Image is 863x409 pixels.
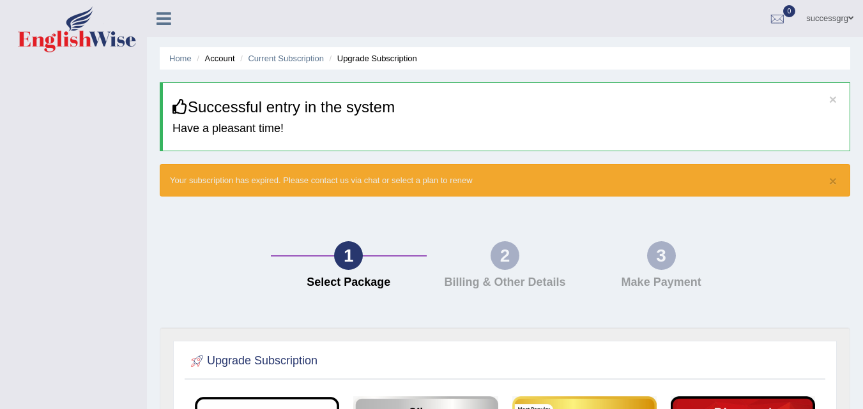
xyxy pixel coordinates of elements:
[433,276,577,289] h4: Billing & Other Details
[172,99,840,115] h3: Successful entry in the system
[248,54,324,63] a: Current Subscription
[829,174,837,188] button: ×
[188,352,317,371] h2: Upgrade Subscription
[277,276,421,289] h4: Select Package
[783,5,796,17] span: 0
[491,241,519,270] div: 2
[160,164,850,197] div: Your subscription has expired. Please contact us via chat or select a plan to renew
[172,123,840,135] h4: Have a pleasant time!
[829,93,837,106] button: ×
[194,52,234,64] li: Account
[647,241,676,270] div: 3
[326,52,417,64] li: Upgrade Subscription
[590,276,733,289] h4: Make Payment
[334,241,363,270] div: 1
[169,54,192,63] a: Home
